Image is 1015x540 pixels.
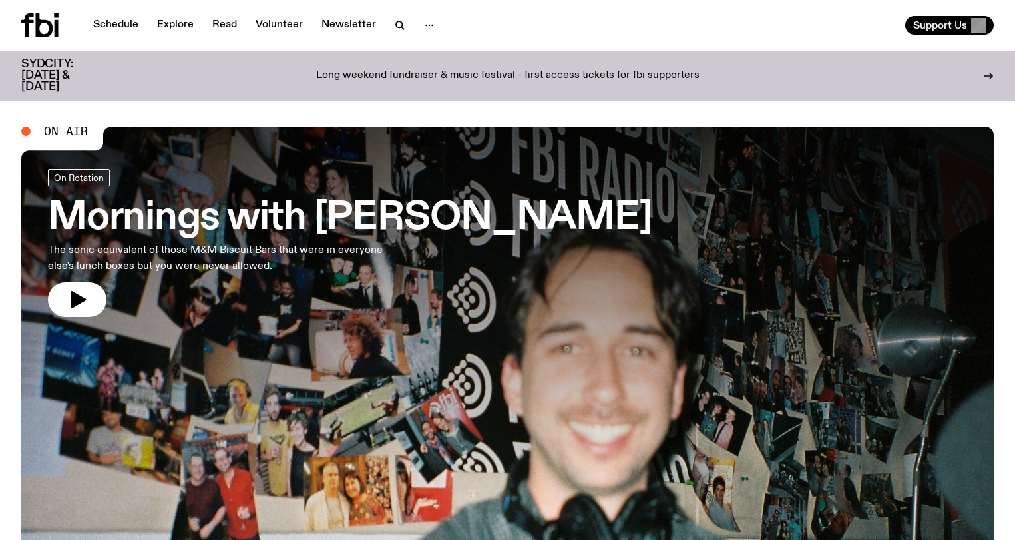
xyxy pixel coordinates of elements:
h3: SYDCITY: [DATE] & [DATE] [21,59,106,93]
a: Schedule [85,16,146,35]
h3: Mornings with [PERSON_NAME] [48,200,652,237]
button: Support Us [905,16,994,35]
span: Support Us [913,19,967,31]
a: Read [204,16,245,35]
p: The sonic equivalent of those M&M Biscuit Bars that were in everyone else's lunch boxes but you w... [48,242,389,274]
span: On Rotation [54,172,104,182]
a: Explore [149,16,202,35]
span: On Air [44,125,88,137]
a: Newsletter [313,16,384,35]
a: On Rotation [48,169,110,186]
a: Volunteer [248,16,311,35]
p: Long weekend fundraiser & music festival - first access tickets for fbi supporters [316,70,700,82]
a: Mornings with [PERSON_NAME]The sonic equivalent of those M&M Biscuit Bars that were in everyone e... [48,169,652,317]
